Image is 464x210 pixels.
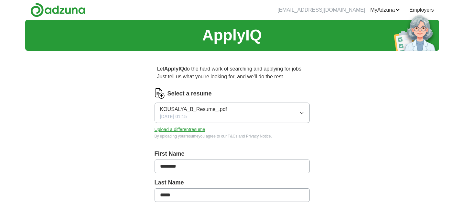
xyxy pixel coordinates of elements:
img: Adzuna logo [30,3,85,17]
a: Employers [409,6,434,14]
div: By uploading your resume you agree to our and . [155,133,310,139]
span: KOUSALYA_B_Resume_.pdf [160,105,227,113]
a: MyAdzuna [370,6,400,14]
h1: ApplyIQ [202,24,262,47]
li: [EMAIL_ADDRESS][DOMAIN_NAME] [277,6,365,14]
a: Privacy Notice [246,134,271,138]
span: [DATE] 01:15 [160,113,187,120]
button: KOUSALYA_B_Resume_.pdf[DATE] 01:15 [155,103,310,123]
a: T&Cs [228,134,237,138]
img: CV Icon [155,88,165,99]
p: Let do the hard work of searching and applying for jobs. Just tell us what you're looking for, an... [155,62,310,83]
label: Select a resume [167,89,212,98]
strong: ApplyIQ [164,66,184,72]
label: First Name [155,149,310,158]
button: Upload a differentresume [155,126,205,133]
label: Last Name [155,178,310,187]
